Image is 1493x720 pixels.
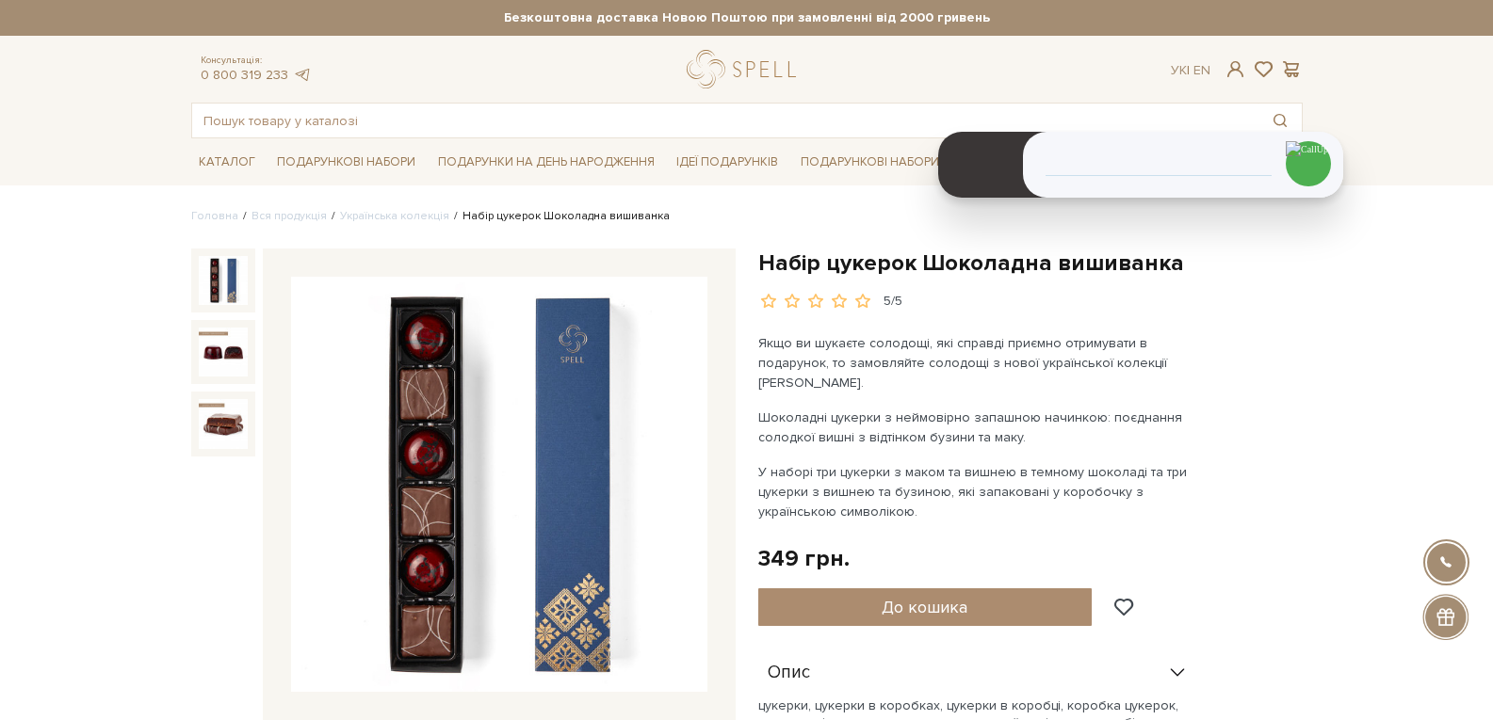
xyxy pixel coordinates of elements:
[293,67,312,83] a: telegram
[191,148,263,177] a: Каталог
[291,277,707,693] img: Набір цукерок Шоколадна вишиванка
[758,544,850,573] div: 349 грн.
[192,104,1258,137] input: Пошук товару у каталозі
[758,408,1200,447] p: Шоколадні цукерки з неймовірно запашною начинкою: поєднання солодкої вишні з відтінком бузини та ...
[758,462,1200,521] p: У наборі три цукерки з маком та вишнею в темному шоколаді та три цукерки з вишнею та бузиною, які...
[1193,62,1210,78] a: En
[199,399,248,448] img: Набір цукерок Шоколадна вишиванка
[430,148,662,177] a: Подарунки на День народження
[1187,62,1190,78] span: |
[449,208,670,225] li: Набір цукерок Шоколадна вишиванка
[793,146,1028,178] a: Подарункові набори на 1 Вересня
[199,256,248,305] img: Набір цукерок Шоколадна вишиванка
[191,9,1303,26] strong: Безкоштовна доставка Новою Поштою при замовленні від 2000 гривень
[884,293,902,311] div: 5/5
[201,67,288,83] a: 0 800 319 233
[758,588,1093,626] button: До кошика
[199,328,248,376] img: Набір цукерок Шоколадна вишиванка
[252,209,327,223] a: Вся продукція
[669,148,786,177] a: Ідеї подарунків
[687,50,804,88] a: logo
[1171,62,1210,79] div: Ук
[768,664,810,681] span: Опис
[269,148,423,177] a: Подарункові набори
[201,55,312,67] span: Консультація:
[1258,104,1302,137] button: Пошук товару у каталозі
[758,248,1303,278] h1: Набір цукерок Шоколадна вишиванка
[191,209,238,223] a: Головна
[758,333,1200,392] p: Якщо ви шукаєте солодощі, які справді приємно отримувати в подарунок, то замовляйте солодощі з но...
[882,597,967,617] span: До кошика
[340,209,449,223] a: Українська колекція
